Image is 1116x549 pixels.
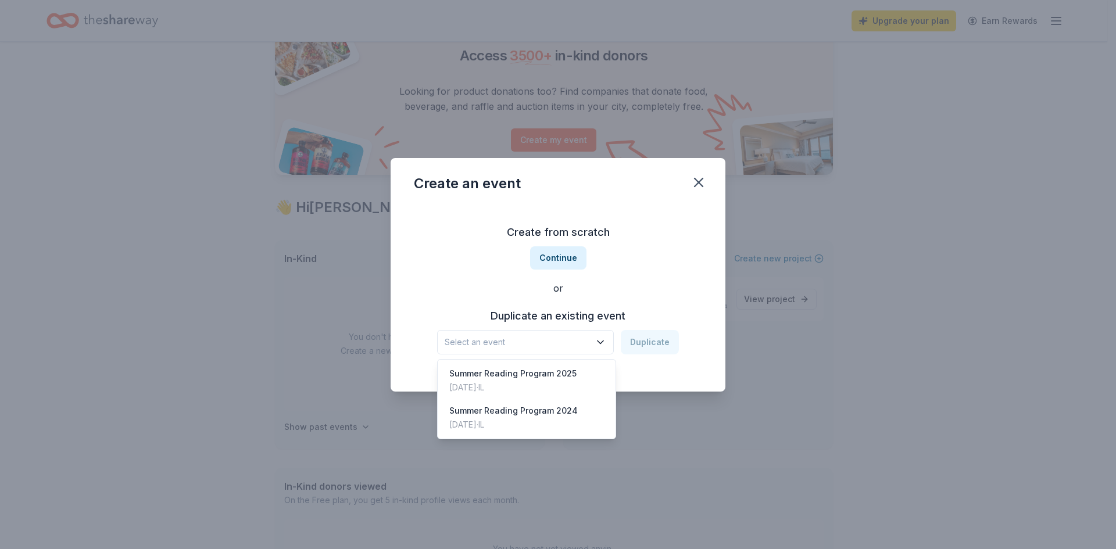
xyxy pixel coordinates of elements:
[449,404,578,418] div: Summer Reading Program 2024
[449,381,577,394] div: [DATE] · IL
[445,335,590,349] span: Select an event
[437,330,614,354] button: Select an event
[449,367,577,381] div: Summer Reading Program 2025
[437,359,616,439] div: Select an event
[449,418,578,432] div: [DATE] · IL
